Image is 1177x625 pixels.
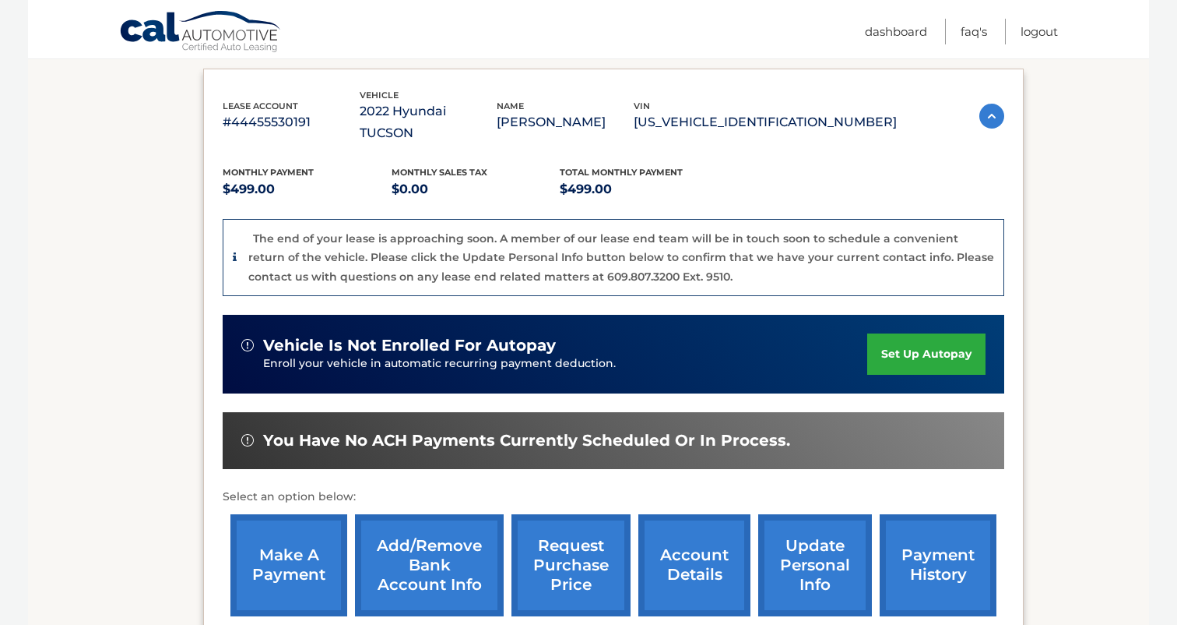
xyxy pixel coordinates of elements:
[392,167,487,178] span: Monthly sales Tax
[634,111,897,133] p: [US_VEHICLE_IDENTIFICATION_NUMBER]
[497,111,634,133] p: [PERSON_NAME]
[560,167,683,178] span: Total Monthly Payment
[360,101,497,144] p: 2022 Hyundai TUCSON
[223,488,1004,507] p: Select an option below:
[223,167,314,178] span: Monthly Payment
[961,19,987,44] a: FAQ's
[979,104,1004,129] img: accordion-active.svg
[223,101,298,111] span: lease account
[248,231,994,284] p: The end of your lease is approaching soon. A member of our lease end team will be in touch soon t...
[263,336,556,355] span: vehicle is not enrolled for autopay
[119,10,283,55] a: Cal Automotive
[223,111,360,133] p: #44455530191
[230,514,347,616] a: make a payment
[511,514,631,616] a: request purchase price
[560,178,729,200] p: $499.00
[497,101,524,111] span: name
[880,514,996,616] a: payment history
[241,434,254,447] img: alert-white.svg
[223,178,392,200] p: $499.00
[634,101,650,111] span: vin
[1021,19,1058,44] a: Logout
[355,514,504,616] a: Add/Remove bank account info
[241,339,254,351] img: alert-white.svg
[758,514,872,616] a: update personal info
[865,19,927,44] a: Dashboard
[392,178,560,200] p: $0.00
[867,334,986,375] a: set up autopay
[263,431,790,450] span: You have no ACH payments currently scheduled or in process.
[360,90,399,101] span: vehicle
[263,355,867,373] p: Enroll your vehicle in automatic recurring payment deduction.
[638,514,750,616] a: account details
